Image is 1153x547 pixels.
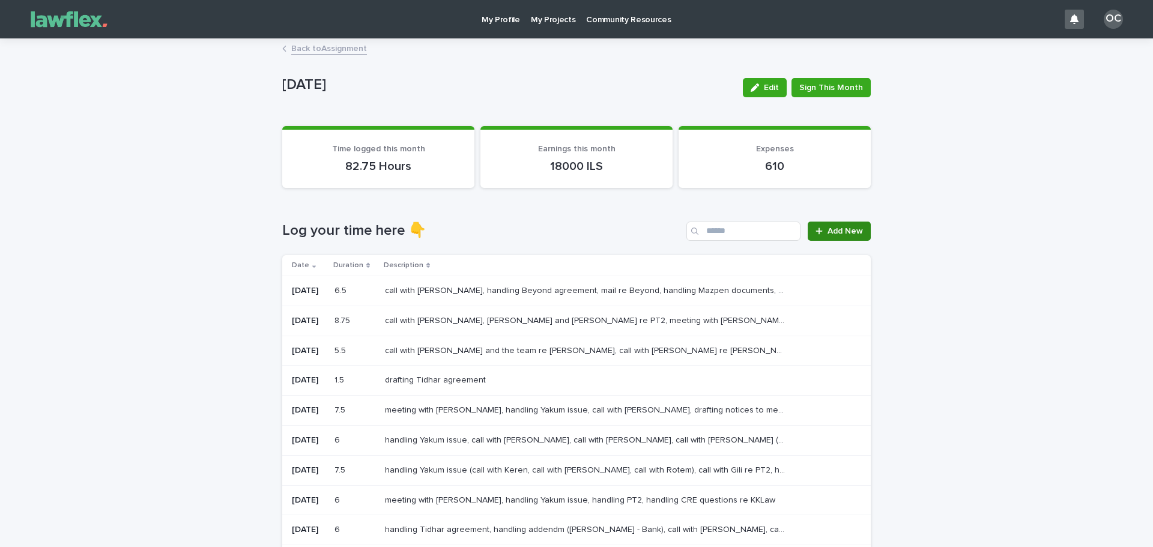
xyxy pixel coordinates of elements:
[282,76,733,94] p: [DATE]
[282,306,871,336] tr: [DATE]8.758.75 call with [PERSON_NAME], [PERSON_NAME] and [PERSON_NAME] re PT2, meeting with [PER...
[334,433,342,446] p: 6
[334,313,353,326] p: 8.75
[24,7,114,31] img: Gnvw4qrBSHOAfo8VMhG6
[282,515,871,545] tr: [DATE]66 handling Tidhar agreement, handling addendm ([PERSON_NAME] - Bank), call with [PERSON_NA...
[292,495,325,506] p: [DATE]
[282,276,871,306] tr: [DATE]6.56.5 call with [PERSON_NAME], handling Beyond agreement, mail re Beyond, handling Mazpen ...
[332,145,425,153] span: Time logged this month
[282,366,871,396] tr: [DATE]1.51.5 drafting Tidhar agreementdrafting Tidhar agreement
[385,522,788,535] p: handling Tidhar agreement, handling addendm (Melissa - Bank), call with Hila, call with Ruth re T...
[1104,10,1123,29] div: OC
[808,222,871,241] a: Add New
[791,78,871,97] button: Sign This Month
[385,403,788,416] p: meeting with Kerenre Yakum, handling Yakum issue, call with Rotem, drafting notices to members, m...
[292,346,325,356] p: [DATE]
[693,159,856,174] p: 610
[292,435,325,446] p: [DATE]
[385,463,788,476] p: handling Yakum issue (call with Keren, call with Dan, call with Rotem), call with Gili re PT2, ha...
[292,286,325,296] p: [DATE]
[764,83,779,92] span: Edit
[538,145,616,153] span: Earnings this month
[385,283,788,296] p: call with Gili, handling Beyond agreement, mail re Beyond, handling Mazpen documents, review of h...
[385,493,778,506] p: meeting with [PERSON_NAME], handling Yakum issue, handling PT2, handling CRE questions re KKLaw
[282,485,871,515] tr: [DATE]66 meeting with [PERSON_NAME], handling Yakum issue, handling PT2, handling CRE questions r...
[334,403,348,416] p: 7.5
[282,396,871,426] tr: [DATE]7.57.5 meeting with [PERSON_NAME], handling Yakum issue, call with [PERSON_NAME], drafting ...
[292,465,325,476] p: [DATE]
[291,41,367,55] a: Back toAssignment
[495,159,658,174] p: 18000 ILS
[292,375,325,385] p: [DATE]
[385,373,488,385] p: drafting Tidhar agreement
[282,425,871,455] tr: [DATE]66 handling Yakum issue, call with [PERSON_NAME], call with [PERSON_NAME], call with [PERSO...
[686,222,800,241] input: Search
[292,525,325,535] p: [DATE]
[384,259,423,272] p: Description
[334,493,342,506] p: 6
[334,522,342,535] p: 6
[385,343,788,356] p: call with Keren and the team re Yakum, call with Ruth re Yakum, call with Rotem re Yakum, call wi...
[799,82,863,94] span: Sign This Month
[828,227,863,235] span: Add New
[292,316,325,326] p: [DATE]
[297,159,460,174] p: 82.75 Hours
[333,259,363,272] p: Duration
[334,463,348,476] p: 7.5
[385,433,788,446] p: handling Yakum issue, call with KEren, call with Rotem, call with Dan (preparation call for meeti...
[292,259,309,272] p: Date
[385,313,788,326] p: call with Mor, Lin and Adir re PT2, meeting with Lee re Yakum amd., meeting with Sharon re Yakum,...
[743,78,787,97] button: Edit
[282,455,871,485] tr: [DATE]7.57.5 handling Yakum issue (call with Keren, call with [PERSON_NAME], call with Rotem), ca...
[334,343,348,356] p: 5.5
[334,373,347,385] p: 1.5
[334,283,349,296] p: 6.5
[282,336,871,366] tr: [DATE]5.55.5 call with [PERSON_NAME] and the team re [PERSON_NAME], call with [PERSON_NAME] re [P...
[756,145,794,153] span: Expenses
[282,222,682,240] h1: Log your time here 👇
[292,405,325,416] p: [DATE]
